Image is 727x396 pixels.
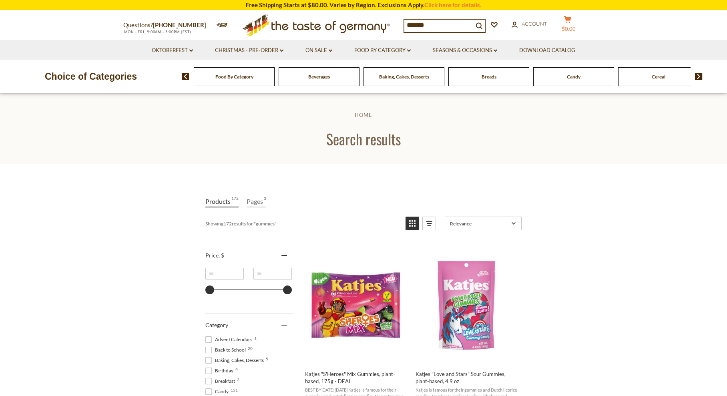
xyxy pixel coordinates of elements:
[244,271,253,277] span: –
[205,357,266,364] span: Baking, Cakes, Desserts
[247,196,266,207] a: View Pages Tab
[205,336,255,343] span: Advent Calendars
[652,74,665,80] a: Cereal
[567,74,580,80] a: Candy
[254,336,257,340] span: 1
[219,252,224,259] span: , $
[266,357,268,361] span: 5
[304,251,410,358] img: Katjes Sheroes Mix Gummies
[123,20,212,30] p: Questions?
[235,367,238,371] span: 4
[450,221,509,227] span: Relevance
[25,130,702,148] h1: Search results
[205,217,400,230] div: Showing results for " "
[695,73,703,80] img: next arrow
[445,217,522,230] a: Sort options
[215,46,283,55] a: Christmas - PRE-ORDER
[355,112,372,118] a: Home
[305,46,332,55] a: On Sale
[519,46,575,55] a: Download Catalog
[231,388,238,392] span: 131
[205,252,224,259] span: Price
[482,74,496,80] a: Breads
[223,221,232,227] b: 172
[182,73,189,80] img: previous arrow
[562,26,576,32] span: $0.00
[152,46,193,55] a: Oktoberfest
[205,367,236,374] span: Birthday
[205,196,239,207] a: View Products Tab
[556,16,580,36] button: $0.00
[414,251,520,358] img: Katjes Love & Stars
[253,268,292,279] input: Maximum value
[248,346,253,350] span: 20
[308,74,330,80] a: Beverages
[354,46,411,55] a: Food By Category
[406,217,419,230] a: View grid mode
[231,196,239,207] span: 172
[424,1,481,8] a: Click here for details.
[422,217,436,230] a: View list mode
[305,370,409,385] span: Katjes "S'Heroes" Mix Gummies, plant-based, 175g - DEAL
[237,378,239,382] span: 3
[264,196,266,207] span: 3
[205,346,248,354] span: Back to School
[123,30,191,34] span: MON - FRI, 9:00AM - 5:00PM (EST)
[512,20,547,28] a: Account
[205,322,228,328] span: Category
[522,20,547,27] span: Account
[215,74,253,80] a: Food By Category
[205,378,237,385] span: Breakfast
[205,268,244,279] input: Minimum value
[433,46,497,55] a: Seasons & Occasions
[205,388,231,395] span: Candy
[153,21,206,28] a: [PHONE_NUMBER]
[416,370,519,385] span: Katjes "Love and Stars" Sour Gummies, plant-based, 4.9 oz
[379,74,429,80] a: Baking, Cakes, Desserts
